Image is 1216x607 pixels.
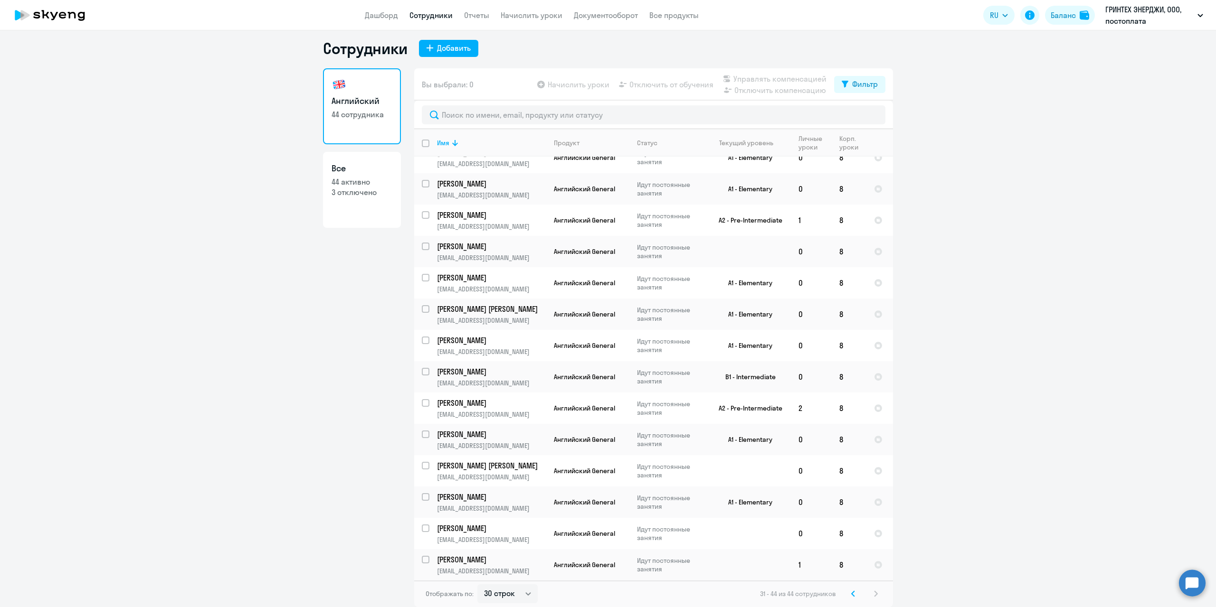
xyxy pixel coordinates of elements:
[437,139,546,147] div: Имя
[437,347,546,356] p: [EMAIL_ADDRESS][DOMAIN_NAME]
[437,379,546,387] p: [EMAIL_ADDRESS][DOMAIN_NAME]
[554,435,615,444] span: Английский General
[437,504,546,513] p: [EMAIL_ADDRESS][DOMAIN_NAME]
[437,523,544,533] p: [PERSON_NAME]
[703,173,791,205] td: A1 - Elementary
[437,492,546,502] a: [PERSON_NAME]
[409,10,453,20] a: Сотрудники
[637,212,702,229] p: Идут постоянные занятия
[637,494,702,511] p: Идут постоянные занятия
[332,109,392,120] p: 44 сотрудника
[437,272,544,283] p: [PERSON_NAME]
[437,429,546,439] a: [PERSON_NAME]
[554,373,615,381] span: Английский General
[437,492,544,502] p: [PERSON_NAME]
[554,139,629,147] div: Продукт
[703,424,791,455] td: A1 - Elementary
[703,205,791,236] td: A2 - Pre-Intermediate
[437,366,544,377] p: [PERSON_NAME]
[437,441,546,450] p: [EMAIL_ADDRESS][DOMAIN_NAME]
[332,77,347,92] img: english
[323,39,408,58] h1: Сотрудники
[554,139,579,147] div: Продукт
[791,392,832,424] td: 2
[554,498,615,506] span: Английский General
[419,40,478,57] button: Добавить
[832,486,866,518] td: 8
[637,180,702,197] p: Идут постоянные занятия
[437,335,546,346] a: [PERSON_NAME]
[437,178,544,189] p: [PERSON_NAME]
[554,279,615,287] span: Английский General
[649,10,699,20] a: Все продукты
[637,462,702,479] p: Идут постоянные занятия
[554,560,615,569] span: Английский General
[832,236,866,267] td: 8
[437,241,546,252] a: [PERSON_NAME]
[437,159,546,168] p: [EMAIL_ADDRESS][DOMAIN_NAME]
[832,424,866,455] td: 8
[637,149,702,166] p: Идут постоянные занятия
[437,139,449,147] div: Имя
[332,187,392,197] p: 3 отключено
[554,404,615,412] span: Английский General
[437,398,544,408] p: [PERSON_NAME]
[323,152,401,228] a: Все44 активно3 отключено
[832,173,866,205] td: 8
[437,473,546,481] p: [EMAIL_ADDRESS][DOMAIN_NAME]
[437,535,546,544] p: [EMAIL_ADDRESS][DOMAIN_NAME]
[791,267,832,299] td: 0
[703,392,791,424] td: A2 - Pre-Intermediate
[637,337,702,354] p: Идут постоянные занятия
[832,205,866,236] td: 8
[834,76,885,93] button: Фильтр
[637,274,702,291] p: Идут постоянные занятия
[437,210,544,220] p: [PERSON_NAME]
[332,95,392,107] h3: Английский
[437,554,546,565] a: [PERSON_NAME]
[437,366,546,377] a: [PERSON_NAME]
[852,78,878,90] div: Фильтр
[422,79,474,90] span: Вы выбрали: 0
[791,299,832,330] td: 0
[437,241,544,252] p: [PERSON_NAME]
[791,518,832,549] td: 0
[832,361,866,392] td: 8
[637,400,702,417] p: Идут постоянные занятия
[832,392,866,424] td: 8
[791,205,832,236] td: 1
[437,398,546,408] a: [PERSON_NAME]
[437,42,471,54] div: Добавить
[464,10,489,20] a: Отчеты
[839,134,866,151] div: Корп. уроки
[1080,10,1089,20] img: balance
[832,549,866,580] td: 8
[791,330,832,361] td: 0
[437,178,546,189] a: [PERSON_NAME]
[437,222,546,231] p: [EMAIL_ADDRESS][DOMAIN_NAME]
[554,529,615,538] span: Английский General
[719,139,773,147] div: Текущий уровень
[437,253,546,262] p: [EMAIL_ADDRESS][DOMAIN_NAME]
[554,467,615,475] span: Английский General
[637,306,702,323] p: Идут постоянные занятия
[791,173,832,205] td: 0
[437,554,544,565] p: [PERSON_NAME]
[791,455,832,486] td: 0
[437,335,544,346] p: [PERSON_NAME]
[710,139,790,147] div: Текущий уровень
[791,549,832,580] td: 1
[637,525,702,542] p: Идут постоянные занятия
[798,134,825,151] div: Личные уроки
[426,589,474,598] span: Отображать по:
[832,518,866,549] td: 8
[437,210,546,220] a: [PERSON_NAME]
[637,368,702,385] p: Идут постоянные занятия
[832,299,866,330] td: 8
[703,361,791,392] td: B1 - Intermediate
[791,424,832,455] td: 0
[437,316,546,325] p: [EMAIL_ADDRESS][DOMAIN_NAME]
[760,589,836,598] span: 31 - 44 из 44 сотрудников
[839,134,860,151] div: Корп. уроки
[437,191,546,199] p: [EMAIL_ADDRESS][DOMAIN_NAME]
